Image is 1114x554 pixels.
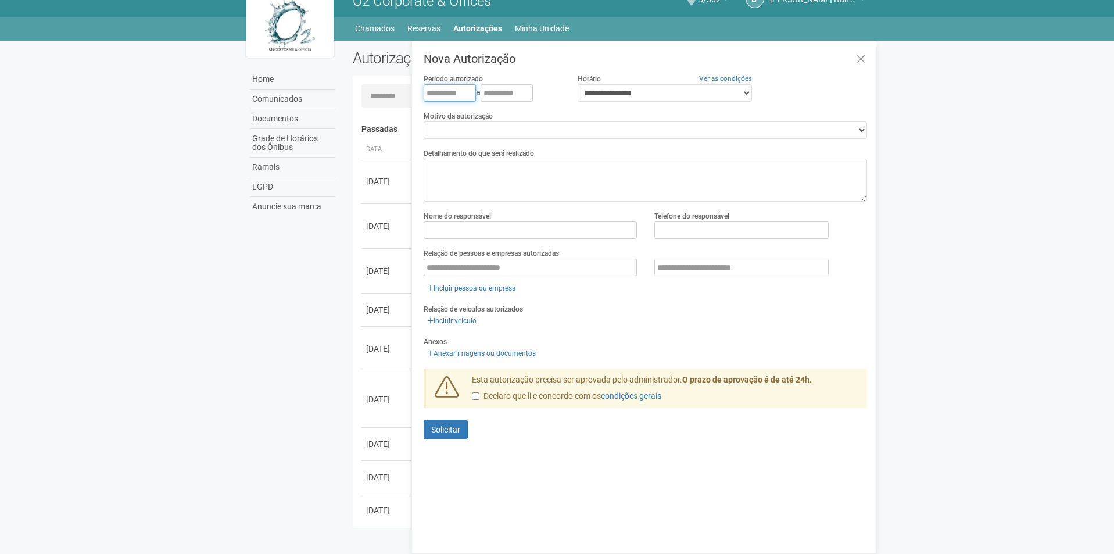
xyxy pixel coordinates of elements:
div: Esta autorização precisa ser aprovada pelo administrador. [463,374,868,408]
div: [DATE] [366,343,409,355]
h2: Autorizações [353,49,601,67]
h3: Nova Autorização [424,53,867,65]
h4: Passadas [361,125,859,134]
span: Solicitar [431,425,460,434]
button: Solicitar [424,420,468,439]
a: condições gerais [601,391,661,401]
a: Home [249,70,335,90]
a: Ramais [249,158,335,177]
label: Período autorizado [424,74,483,84]
a: Grade de Horários dos Ônibus [249,129,335,158]
a: Minha Unidade [515,20,569,37]
div: [DATE] [366,265,409,277]
a: LGPD [249,177,335,197]
div: [DATE] [366,176,409,187]
a: Anuncie sua marca [249,197,335,216]
div: [DATE] [366,304,409,316]
a: Comunicados [249,90,335,109]
div: [DATE] [366,438,409,450]
a: Incluir veículo [424,314,480,327]
label: Detalhamento do que será realizado [424,148,534,159]
label: Horário [578,74,601,84]
div: [DATE] [366,505,409,516]
label: Telefone do responsável [654,211,729,221]
div: [DATE] [366,471,409,483]
a: Ver as condições [699,74,752,83]
a: Chamados [355,20,395,37]
a: Reservas [407,20,440,37]
label: Relação de pessoas e empresas autorizadas [424,248,559,259]
label: Motivo da autorização [424,111,493,121]
label: Declaro que li e concordo com os [472,391,661,402]
input: Declaro que li e concordo com oscondições gerais [472,392,479,400]
div: a [424,84,560,102]
th: Data [361,140,414,159]
label: Nome do responsável [424,211,491,221]
label: Relação de veículos autorizados [424,304,523,314]
strong: O prazo de aprovação é de até 24h. [682,375,812,384]
a: Autorizações [453,20,502,37]
a: Incluir pessoa ou empresa [424,282,520,295]
label: Anexos [424,337,447,347]
a: Documentos [249,109,335,129]
div: [DATE] [366,394,409,405]
a: Anexar imagens ou documentos [424,347,539,360]
div: [DATE] [366,220,409,232]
